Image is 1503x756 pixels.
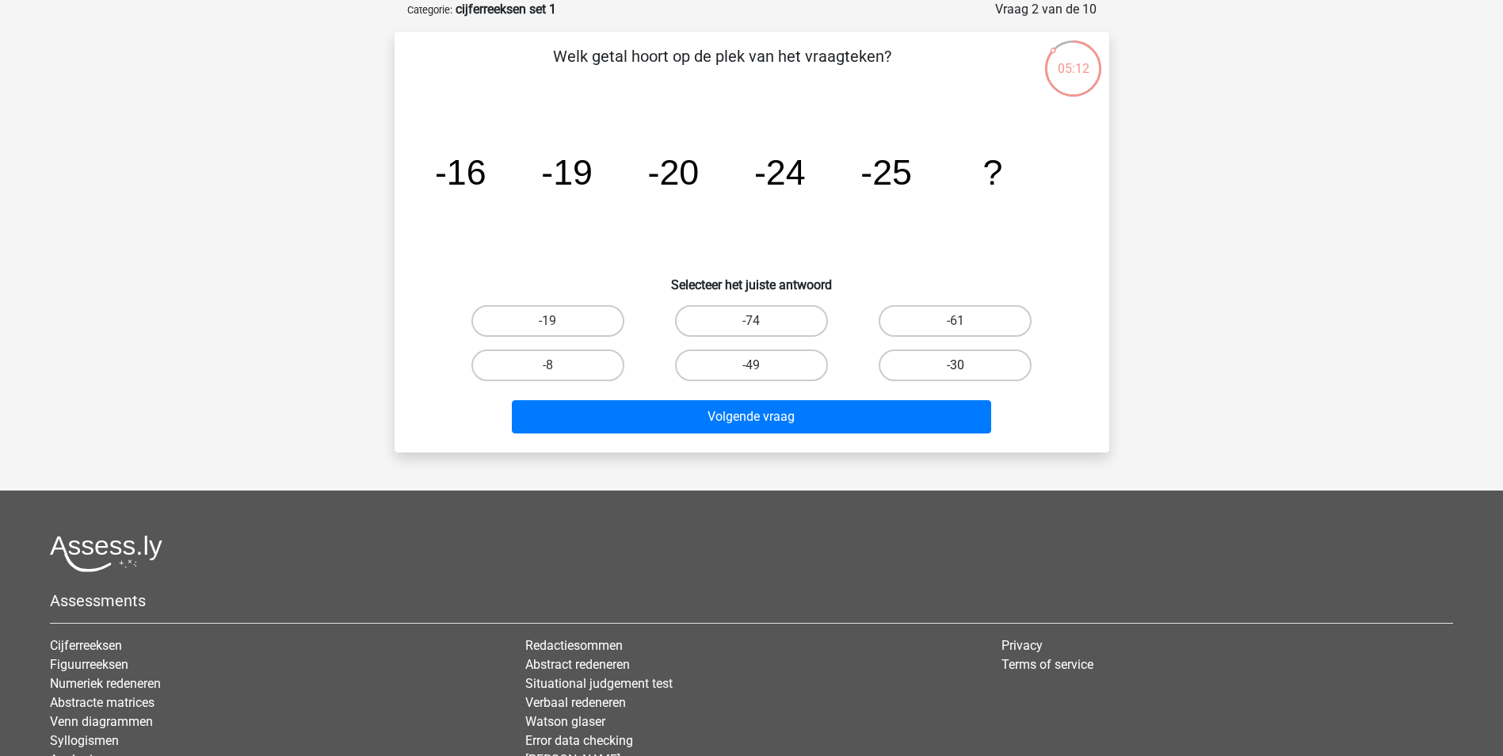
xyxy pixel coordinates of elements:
a: Watson glaser [525,714,605,729]
a: Syllogismen [50,733,119,748]
label: -30 [879,349,1032,381]
a: Verbaal redeneren [525,695,626,710]
label: -8 [471,349,624,381]
tspan: -16 [434,152,486,192]
a: Situational judgement test [525,676,673,691]
tspan: -25 [860,152,912,192]
a: Terms of service [1001,657,1093,672]
h6: Selecteer het juiste antwoord [420,265,1084,292]
label: -49 [675,349,828,381]
p: Welk getal hoort op de plek van het vraagteken? [420,44,1024,92]
a: Redactiesommen [525,638,623,653]
small: Categorie: [407,4,452,16]
a: Numeriek redeneren [50,676,161,691]
tspan: -20 [647,152,699,192]
a: Cijferreeksen [50,638,122,653]
img: Assessly logo [50,535,162,572]
a: Abstract redeneren [525,657,630,672]
div: 05:12 [1043,39,1103,78]
button: Volgende vraag [512,400,991,433]
tspan: ? [982,152,1002,192]
strong: cijferreeksen set 1 [456,2,556,17]
tspan: -19 [541,152,593,192]
a: Figuurreeksen [50,657,128,672]
label: -61 [879,305,1032,337]
a: Privacy [1001,638,1043,653]
a: Abstracte matrices [50,695,154,710]
a: Venn diagrammen [50,714,153,729]
label: -19 [471,305,624,337]
a: Error data checking [525,733,633,748]
label: -74 [675,305,828,337]
h5: Assessments [50,591,1453,610]
tspan: -24 [753,152,805,192]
